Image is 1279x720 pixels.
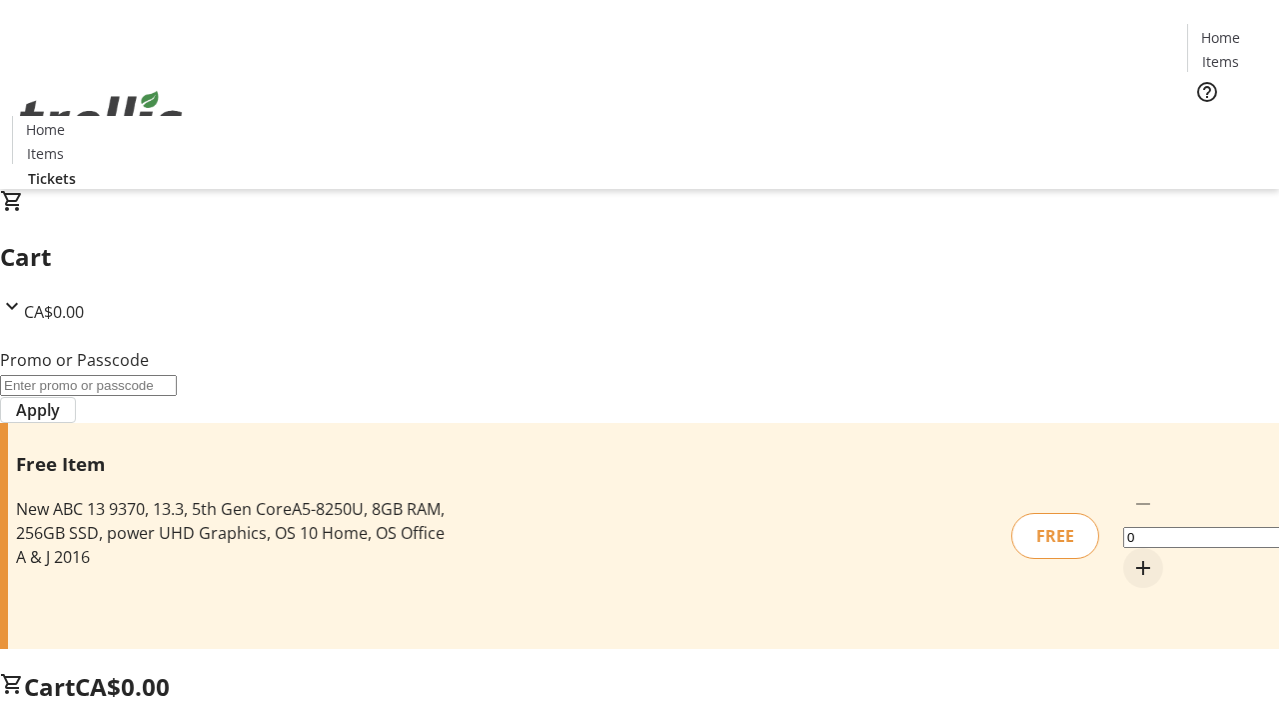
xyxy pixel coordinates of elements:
[1201,27,1240,48] span: Home
[12,168,92,189] a: Tickets
[13,143,77,164] a: Items
[1123,548,1163,588] button: Increment by one
[27,143,64,164] span: Items
[28,168,76,189] span: Tickets
[1203,116,1251,137] span: Tickets
[1011,513,1099,559] div: FREE
[1188,27,1252,48] a: Home
[1202,51,1239,72] span: Items
[26,119,65,140] span: Home
[12,69,190,169] img: Orient E2E Organization vjlQ4Jt33u's Logo
[16,497,453,569] div: New ABC 13 9370, 13.3, 5th Gen CoreA5-8250U, 8GB RAM, 256GB SSD, power UHD Graphics, OS 10 Home, ...
[1188,51,1252,72] a: Items
[1187,116,1267,137] a: Tickets
[24,301,84,323] span: CA$0.00
[13,119,77,140] a: Home
[75,670,170,703] span: CA$0.00
[1187,72,1227,112] button: Help
[16,450,453,478] h3: Free Item
[16,398,60,422] span: Apply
